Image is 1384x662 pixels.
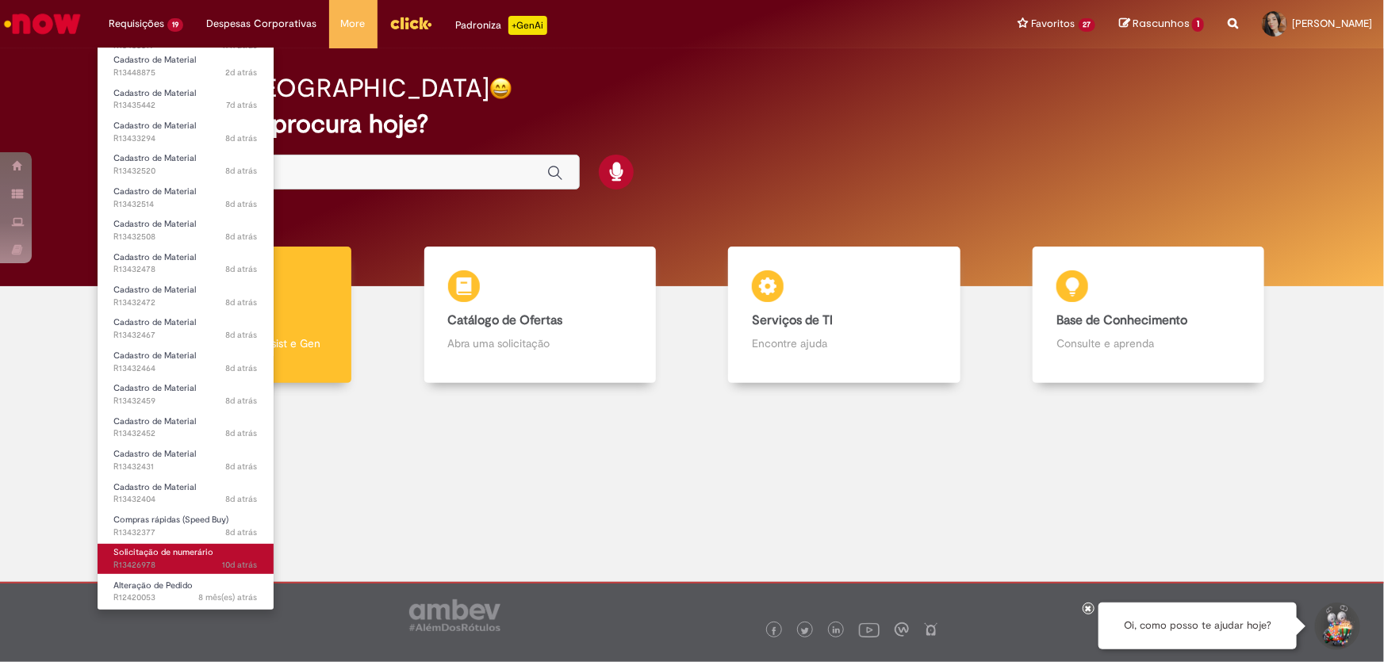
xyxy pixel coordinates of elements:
[1192,17,1204,32] span: 1
[113,559,258,572] span: R13426978
[113,165,258,178] span: R13432520
[113,546,213,558] span: Solicitação de numerário
[113,231,258,243] span: R13432508
[98,413,274,442] a: Aberto R13432452 : Cadastro de Material
[98,249,274,278] a: Aberto R13432478 : Cadastro de Material
[226,297,258,308] time: 20/08/2025 13:41:37
[113,526,258,539] span: R13432377
[113,448,196,460] span: Cadastro de Material
[113,99,258,112] span: R13435442
[1056,335,1240,351] p: Consulte e aprenda
[113,461,258,473] span: R13432431
[456,16,547,35] div: Padroniza
[924,622,938,637] img: logo_footer_naosei.png
[226,362,258,374] span: 8d atrás
[83,247,388,384] a: Tirar dúvidas Tirar dúvidas com Lupi Assist e Gen Ai
[113,350,196,362] span: Cadastro de Material
[448,335,632,351] p: Abra uma solicitação
[223,40,258,52] time: 27/08/2025 16:35:34
[98,446,274,475] a: Aberto R13432431 : Cadastro de Material
[98,183,274,212] a: Aberto R13432514 : Cadastro de Material
[98,150,274,179] a: Aberto R13432520 : Cadastro de Material
[98,380,274,409] a: Aberto R13432459 : Cadastro de Material
[113,493,258,506] span: R13432404
[752,335,936,351] p: Encontre ajuda
[199,591,258,603] time: 16/12/2024 13:50:49
[226,297,258,308] span: 8d atrás
[1292,17,1372,30] span: [PERSON_NAME]
[226,427,258,439] time: 20/08/2025 13:36:03
[226,329,258,341] span: 8d atrás
[226,165,258,177] span: 8d atrás
[207,16,317,32] span: Despesas Corporativas
[98,511,274,541] a: Aberto R13432377 : Compras rápidas (Speed Buy)
[113,67,258,79] span: R13448875
[113,316,196,328] span: Cadastro de Material
[113,152,196,164] span: Cadastro de Material
[226,526,258,538] time: 20/08/2025 13:19:38
[113,514,228,526] span: Compras rápidas (Speed Buy)
[752,312,833,328] b: Serviços de TI
[996,247,1301,384] a: Base de Conhecimento Consulte e aprenda
[226,263,258,275] span: 8d atrás
[98,85,274,114] a: Aberto R13435442 : Cadastro de Material
[98,281,274,311] a: Aberto R13432472 : Cadastro de Material
[388,247,692,384] a: Catálogo de Ofertas Abra uma solicitação
[98,117,274,147] a: Aberto R13433294 : Cadastro de Material
[448,312,563,328] b: Catálogo de Ofertas
[895,622,909,637] img: logo_footer_workplace.png
[226,461,258,473] time: 20/08/2025 13:31:47
[341,16,366,32] span: More
[2,8,83,40] img: ServiceNow
[1079,18,1096,32] span: 27
[489,77,512,100] img: happy-face.png
[226,132,258,144] span: 8d atrás
[113,186,196,197] span: Cadastro de Material
[1032,16,1075,32] span: Favoritos
[98,314,274,343] a: Aberto R13432467 : Cadastro de Material
[199,591,258,603] span: 8 mês(es) atrás
[801,627,809,635] img: logo_footer_twitter.png
[226,263,258,275] time: 20/08/2025 13:43:01
[113,580,193,591] span: Alteração de Pedido
[98,577,274,607] a: Aberto R12420053 : Alteração de Pedido
[859,619,880,640] img: logo_footer_youtube.png
[1313,603,1360,650] button: Iniciar Conversa de Suporte
[98,544,274,573] a: Aberto R13426978 : Solicitação de numerário
[113,427,258,440] span: R13432452
[226,395,258,407] span: 8d atrás
[98,479,274,508] a: Aberto R13432404 : Cadastro de Material
[113,395,258,408] span: R13432459
[129,110,1255,138] h2: O que você procura hoje?
[226,493,258,505] time: 20/08/2025 13:26:27
[98,347,274,377] a: Aberto R13432464 : Cadastro de Material
[389,11,432,35] img: click_logo_yellow_360x200.png
[226,526,258,538] span: 8d atrás
[1056,312,1187,328] b: Base de Conhecimento
[113,362,258,375] span: R13432464
[113,415,196,427] span: Cadastro de Material
[109,16,164,32] span: Requisições
[113,54,196,66] span: Cadastro de Material
[1133,16,1190,31] span: Rascunhos
[97,48,274,610] ul: Requisições
[113,297,258,309] span: R13432472
[113,120,196,132] span: Cadastro de Material
[1098,603,1297,649] div: Oi, como posso te ajudar hoje?
[113,481,196,493] span: Cadastro de Material
[508,16,547,35] p: +GenAi
[113,329,258,342] span: R13432467
[226,67,258,78] span: 2d atrás
[226,198,258,210] span: 8d atrás
[226,427,258,439] span: 8d atrás
[113,591,258,604] span: R12420053
[223,559,258,571] span: 10d atrás
[113,263,258,276] span: R13432478
[113,132,258,145] span: R13433294
[113,218,196,230] span: Cadastro de Material
[692,247,997,384] a: Serviços de TI Encontre ajuda
[98,52,274,81] a: Aberto R13448875 : Cadastro de Material
[770,627,778,635] img: logo_footer_facebook.png
[129,75,489,102] h2: Bom dia, [GEOGRAPHIC_DATA]
[833,626,841,636] img: logo_footer_linkedin.png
